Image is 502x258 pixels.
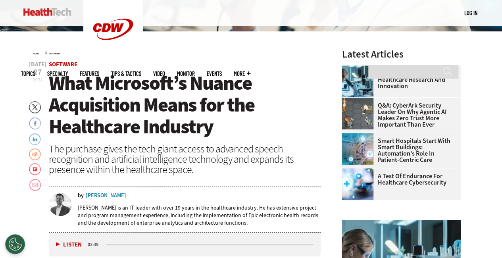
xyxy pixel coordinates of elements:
a: A Test of Endurance for Healthcare Cybersecurity [342,173,456,186]
div: duration [87,241,104,248]
img: Healthcare cybersecurity [342,168,373,200]
a: Features [80,71,99,77]
img: scientist looks through microscope in lab [342,65,373,97]
a: Events [207,71,222,77]
span: Topics [21,71,35,77]
img: Smart hospital [342,133,373,165]
span: More [234,71,250,77]
a: Q&A: CyberArk Security Leader on Why Agentic AI Makes Zero Trust More Important Than Ever [342,102,456,128]
a: [PERSON_NAME] [86,193,126,198]
span: by [78,193,84,198]
div: User menu [464,9,477,17]
span: Specialty [47,71,68,77]
div: media player [49,233,321,256]
p: [PERSON_NAME] is an IT leader with over 19 years in the healthcare industry. He has extensive pro... [78,204,321,227]
a: Healthcare cybersecurity [342,168,377,175]
a: MonITor [177,71,195,77]
div: The purchase gives the tech giant access to advanced speech recognition and artificial intelligen... [49,144,321,175]
a: scientist looks through microscope in lab [342,65,377,72]
img: Group of humans and robots accessing a network [342,98,373,129]
a: Group of humans and robots accessing a network [342,98,377,104]
a: Smart Hospitals Start With Smart Buildings: Automation's Role in Patient-Centric Care [342,138,456,163]
a: Smart hospital [342,133,377,139]
img: Home [23,8,71,16]
a: How Agentic AI Accelerates Healthcare Research and Innovation [342,70,456,89]
div: Cookies Settings [5,234,25,254]
span: What Microsoft’s Nuance Acquisition Means for the Healthcare Industry [49,70,254,140]
img: Mike Larsen [49,193,72,216]
button: Open Preferences [5,234,25,254]
a: CDW [83,52,143,61]
a: Video [153,71,165,77]
button: Listen [56,242,82,248]
a: Tips & Tactics [111,71,141,77]
a: Log in [464,9,477,16]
